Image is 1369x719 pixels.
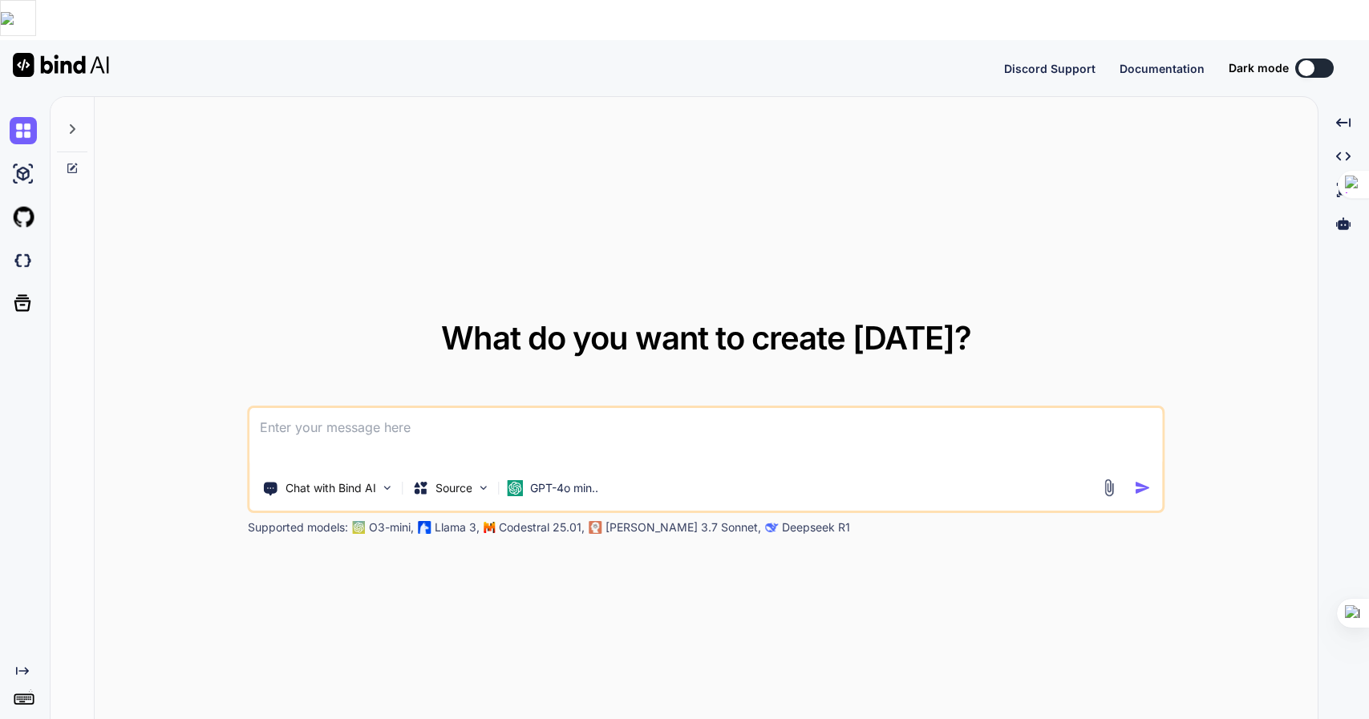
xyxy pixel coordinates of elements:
p: Deepseek R1 [782,519,850,535]
img: icon [1134,479,1151,496]
p: Supported models: [248,519,348,535]
span: Discord Support [1004,62,1096,75]
p: Chat with Bind AI [286,480,376,496]
span: Dark mode [1229,60,1289,76]
img: GPT-4 [353,521,366,534]
p: Codestral 25.01, [499,519,585,535]
img: githubLight [10,204,37,231]
img: claude [766,521,779,534]
img: chat [10,117,37,144]
img: darkCloudIdeIcon [10,247,37,274]
img: claude [589,521,602,534]
p: [PERSON_NAME] 3.7 Sonnet, [606,519,761,535]
img: Pick Models [477,481,491,495]
img: ai-studio [10,160,37,188]
p: O3-mini, [369,519,414,535]
img: attachment [1100,479,1118,497]
button: Documentation [1120,60,1205,77]
img: Pick Tools [381,481,395,495]
img: Bind AI [13,53,109,77]
span: What do you want to create [DATE]? [441,318,971,357]
p: Source [435,480,472,496]
span: Documentation [1120,62,1205,75]
p: Llama 3, [435,519,480,535]
button: Discord Support [1004,60,1096,77]
p: GPT-4o min.. [530,480,598,496]
img: GPT-4o mini [508,480,524,496]
img: Llama2 [419,521,431,534]
img: Mistral-AI [484,522,496,533]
